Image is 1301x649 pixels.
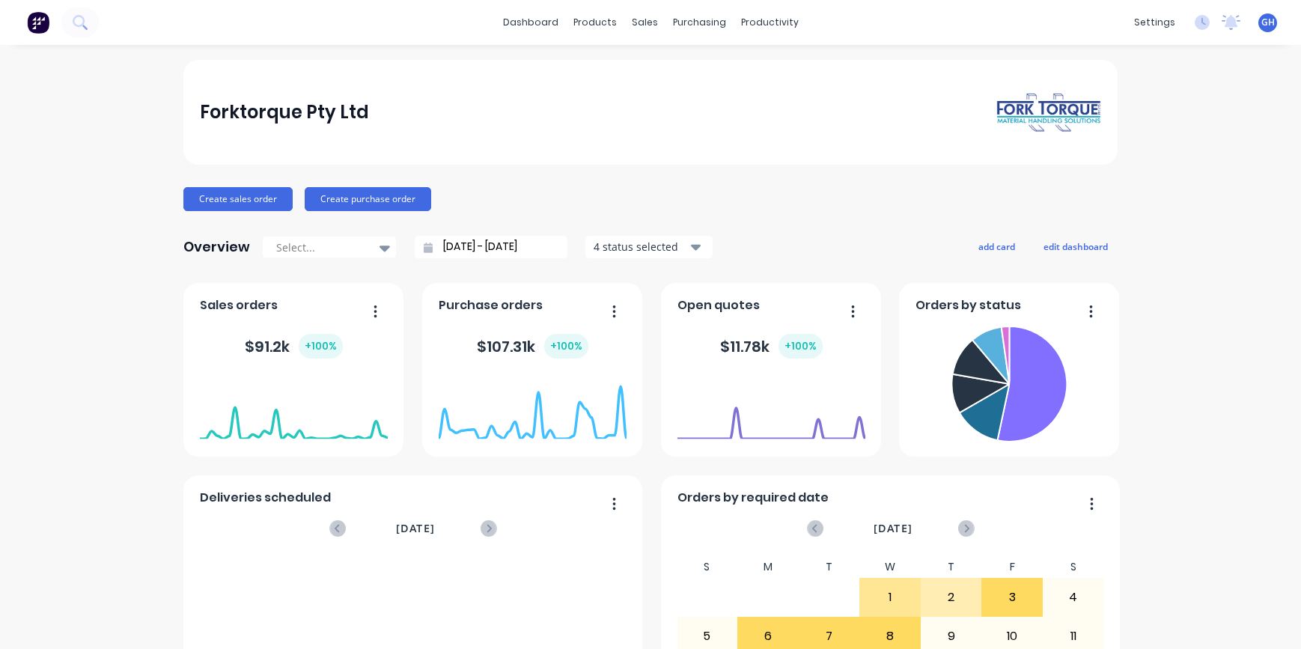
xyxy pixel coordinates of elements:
[859,556,921,578] div: W
[245,334,343,359] div: $ 91.2k
[396,520,435,537] span: [DATE]
[720,334,823,359] div: $ 11.78k
[183,187,293,211] button: Create sales order
[677,556,738,578] div: S
[594,239,688,255] div: 4 status selected
[921,556,982,578] div: T
[624,11,665,34] div: sales
[915,296,1021,314] span: Orders by status
[734,11,806,34] div: productivity
[439,296,543,314] span: Purchase orders
[299,334,343,359] div: + 100 %
[183,232,250,262] div: Overview
[799,556,860,578] div: T
[982,579,1042,616] div: 3
[921,579,981,616] div: 2
[544,334,588,359] div: + 100 %
[996,92,1101,133] img: Forktorque Pty Ltd
[737,556,799,578] div: M
[566,11,624,34] div: products
[860,579,920,616] div: 1
[27,11,49,34] img: Factory
[585,236,713,258] button: 4 status selected
[981,556,1043,578] div: F
[1043,579,1103,616] div: 4
[305,187,431,211] button: Create purchase order
[677,296,760,314] span: Open quotes
[779,334,823,359] div: + 100 %
[200,489,331,507] span: Deliveries scheduled
[969,237,1025,256] button: add card
[665,11,734,34] div: purchasing
[677,489,829,507] span: Orders by required date
[200,296,278,314] span: Sales orders
[1261,16,1275,29] span: GH
[1127,11,1183,34] div: settings
[477,334,588,359] div: $ 107.31k
[874,520,912,537] span: [DATE]
[200,97,369,127] div: Forktorque Pty Ltd
[496,11,566,34] a: dashboard
[1043,556,1104,578] div: S
[1034,237,1118,256] button: edit dashboard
